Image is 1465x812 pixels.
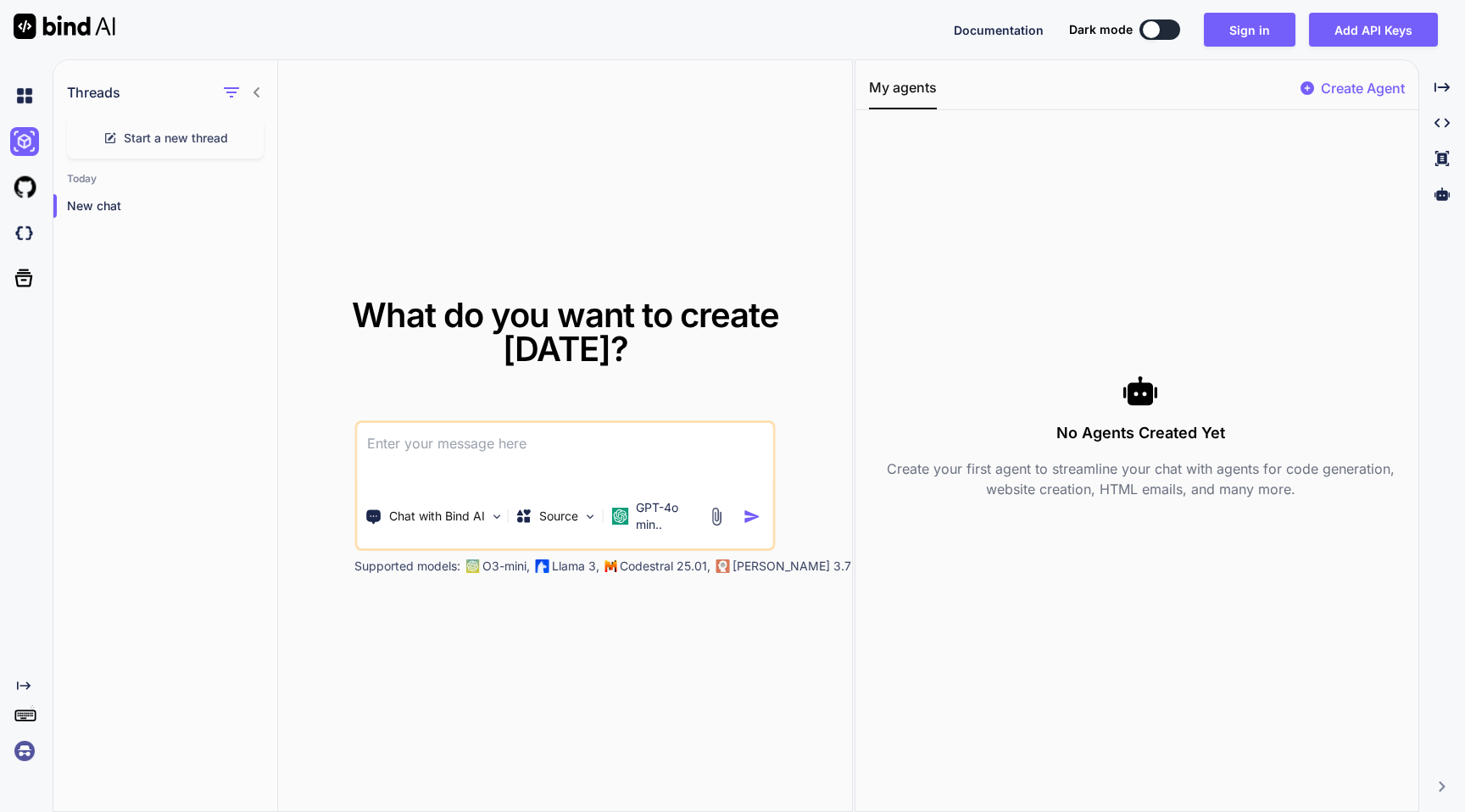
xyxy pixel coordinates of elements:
[869,459,1412,499] p: Create your first agent to streamline your chat with agents for code generation, website creation...
[53,172,277,186] h2: Today
[539,508,578,525] p: Source
[67,197,277,214] p: New chat
[1309,13,1438,47] button: Add API Keys
[465,559,479,573] img: GPT-4
[10,173,39,202] img: githubLight
[389,508,485,525] p: Chat with Bind AI
[354,558,460,575] p: Supported models:
[10,219,39,247] img: darkCloudIdeIcon
[612,508,629,525] img: GPT-4o mini
[1321,78,1405,98] p: Create Agent
[352,294,779,370] span: What do you want to create [DATE]?
[620,558,710,575] p: Codestral 25.01,
[10,127,39,156] img: ai-studio
[490,509,504,524] img: Pick Tools
[636,499,700,533] p: GPT-4o min..
[552,558,599,575] p: Llama 3,
[744,508,761,526] img: icon
[482,558,530,575] p: O3-mini,
[716,559,729,573] img: claude
[14,14,115,39] img: Bind AI
[604,560,616,572] img: Mistral-AI
[869,421,1412,445] h3: No Agents Created Yet
[67,82,120,103] h1: Threads
[535,559,549,573] img: Llama2
[583,509,598,524] img: Pick Models
[954,23,1044,37] span: Documentation
[1069,21,1133,38] span: Dark mode
[954,21,1044,39] button: Documentation
[10,737,39,765] img: signin
[707,507,727,526] img: attachment
[869,77,937,109] button: My agents
[124,130,228,147] span: Start a new thread
[1204,13,1295,47] button: Sign in
[732,558,897,575] p: [PERSON_NAME] 3.7 Sonnet,
[10,81,39,110] img: chat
